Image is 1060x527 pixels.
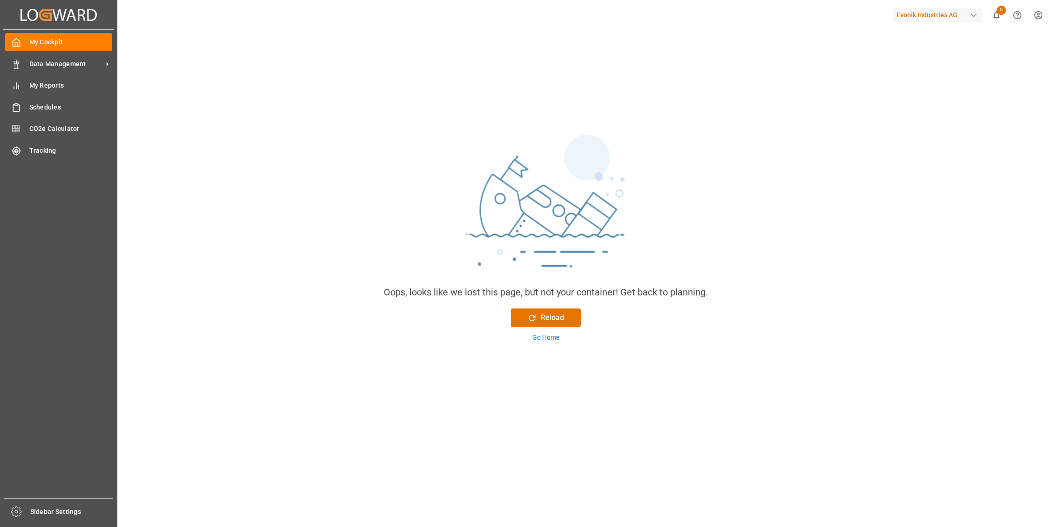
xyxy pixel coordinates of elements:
[986,5,1007,26] button: show 5 new notifications
[5,120,112,138] a: CO2e Calculator
[532,333,559,342] div: Go Home
[511,333,581,342] button: Go Home
[893,6,986,24] button: Evonik Industries AG
[5,76,112,95] a: My Reports
[29,103,113,112] span: Schedules
[29,59,103,69] span: Data Management
[29,37,113,47] span: My Cockpit
[997,6,1006,15] span: 5
[5,141,112,159] a: Tracking
[30,507,114,517] span: Sidebar Settings
[29,146,113,156] span: Tracking
[1007,5,1028,26] button: Help Center
[29,124,113,134] span: CO2e Calculator
[5,98,112,116] a: Schedules
[384,285,708,299] div: Oops, looks like we lost this page, but not your container! Get back to planning.
[406,130,686,285] img: sinking_ship.png
[893,8,982,22] div: Evonik Industries AG
[511,308,581,327] button: Reload
[29,81,113,90] span: My Reports
[5,33,112,51] a: My Cockpit
[527,312,564,323] div: Reload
